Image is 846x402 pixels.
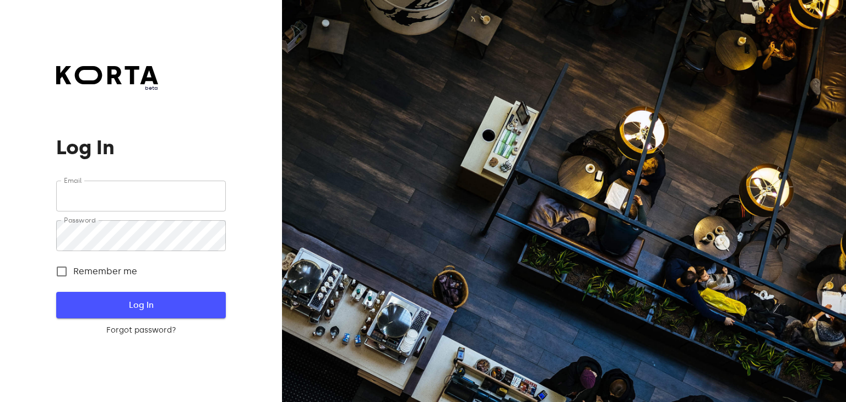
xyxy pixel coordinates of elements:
h1: Log In [56,137,225,159]
span: Log In [74,298,208,312]
img: Korta [56,66,158,84]
span: Remember me [73,265,137,278]
button: Log In [56,292,225,318]
a: beta [56,66,158,92]
span: beta [56,84,158,92]
a: Forgot password? [56,325,225,336]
